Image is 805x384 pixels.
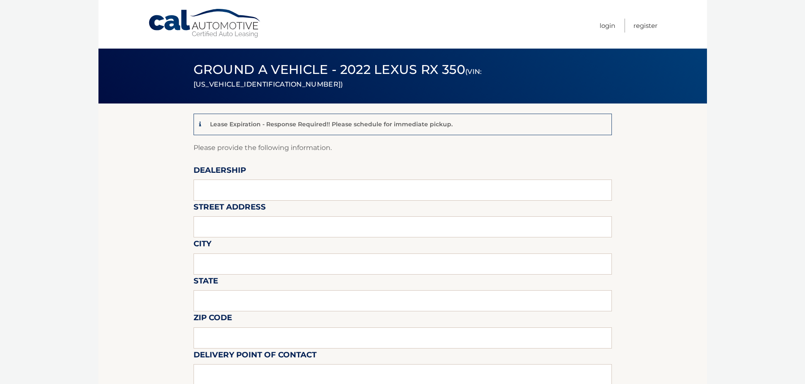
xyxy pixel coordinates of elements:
[194,311,232,327] label: Zip Code
[194,68,482,88] small: (VIN: [US_VEHICLE_IDENTIFICATION_NUMBER])
[148,8,262,38] a: Cal Automotive
[194,275,218,290] label: State
[194,349,317,364] label: Delivery Point of Contact
[194,164,246,180] label: Dealership
[194,62,482,90] span: Ground a Vehicle - 2022 Lexus RX 350
[600,19,615,33] a: Login
[194,201,266,216] label: Street Address
[210,120,453,128] p: Lease Expiration - Response Required!! Please schedule for immediate pickup.
[633,19,658,33] a: Register
[194,142,612,154] p: Please provide the following information.
[194,237,211,253] label: City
